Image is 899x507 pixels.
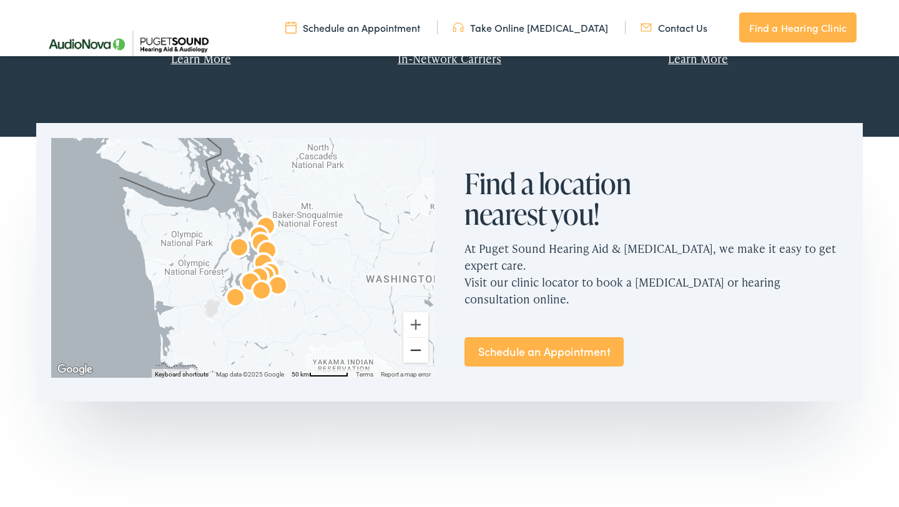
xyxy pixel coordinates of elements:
[252,237,282,267] div: AudioNova
[285,21,297,34] img: utility icon
[288,369,352,378] button: Map Scale: 50 km per 59 pixels
[54,362,96,378] img: Google
[739,12,857,42] a: Find a Hearing Clinic
[403,312,428,337] button: Zoom in
[155,370,209,379] button: Keyboard shortcuts
[464,337,624,367] a: Schedule an Appointment
[285,21,420,34] a: Schedule an Appointment
[453,21,464,34] img: utility icon
[235,268,265,298] div: AudioNova
[292,371,309,378] span: 50 km
[244,263,274,293] div: AudioNova
[641,21,652,34] img: utility icon
[263,272,293,302] div: AudioNova
[246,229,276,259] div: AudioNova
[464,168,664,230] h2: Find a location nearest you!
[54,362,96,378] a: Open this area in Google Maps (opens a new window)
[641,21,707,34] a: Contact Us
[248,250,278,280] div: AudioNova
[247,277,277,307] div: AudioNova
[453,21,608,34] a: Take Online [MEDICAL_DATA]
[216,371,284,378] span: Map data ©2025 Google
[255,259,285,289] div: AudioNova
[398,51,501,66] a: In-Network Carriers
[251,213,281,243] div: Puget Sound Hearing Aid &#038; Audiology by AudioNova
[356,371,373,378] a: Terms (opens in new tab)
[250,262,280,292] div: AudioNova
[244,222,274,252] div: AudioNova
[403,338,428,363] button: Zoom out
[668,51,728,66] a: Learn More
[220,284,250,314] div: AudioNova
[464,230,848,317] p: At Puget Sound Hearing Aid & [MEDICAL_DATA], we make it easy to get expert care. Visit our clinic...
[381,371,431,378] a: Report a map error
[224,234,254,264] div: AudioNova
